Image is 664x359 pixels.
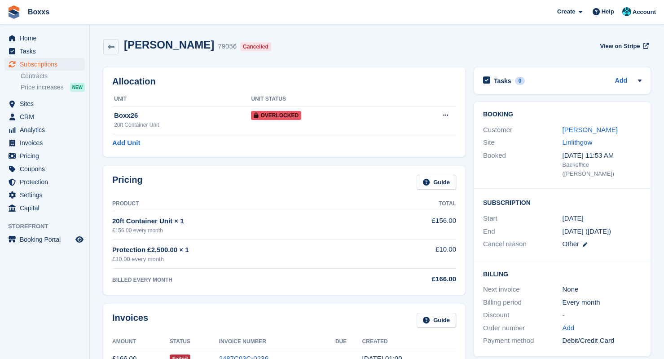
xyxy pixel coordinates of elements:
th: Due [335,335,362,349]
span: Analytics [20,124,74,136]
div: 20ft Container Unit × 1 [112,216,373,226]
a: Contracts [21,72,85,80]
a: menu [4,150,85,162]
div: £10.00 every month [112,255,373,264]
h2: Billing [483,269,642,278]
div: Customer [483,125,563,135]
span: Storefront [8,222,89,231]
h2: Pricing [112,175,143,190]
div: NEW [70,83,85,92]
a: menu [4,58,85,71]
span: View on Stripe [600,42,640,51]
div: Booked [483,151,563,178]
a: menu [4,111,85,123]
a: menu [4,233,85,246]
a: Linlithgow [563,138,593,146]
h2: [PERSON_NAME] [124,39,214,51]
span: Protection [20,176,74,188]
div: Boxx26 [114,111,251,121]
td: £156.00 [373,211,456,239]
span: Pricing [20,150,74,162]
a: menu [4,176,85,188]
a: menu [4,45,85,58]
div: 0 [515,77,525,85]
div: 20ft Container Unit [114,121,251,129]
span: Create [557,7,575,16]
h2: Booking [483,111,642,118]
a: menu [4,163,85,175]
a: Guide [417,175,456,190]
h2: Subscription [483,198,642,207]
a: Guide [417,313,456,328]
div: Site [483,137,563,148]
th: Invoice Number [219,335,335,349]
div: Cancelled [240,42,271,51]
a: menu [4,124,85,136]
div: Discount [483,310,563,320]
th: Unit [112,92,251,106]
div: Debit/Credit Card [563,336,642,346]
a: menu [4,137,85,149]
a: Add [563,323,575,333]
h2: Invoices [112,313,148,328]
span: Subscriptions [20,58,74,71]
span: Home [20,32,74,44]
span: Account [633,8,656,17]
span: Sites [20,98,74,110]
span: Booking Portal [20,233,74,246]
div: Protection £2,500.00 × 1 [112,245,373,255]
span: Overlocked [251,111,301,120]
div: - [563,310,642,320]
div: Cancel reason [483,239,563,249]
a: menu [4,98,85,110]
div: None [563,284,642,295]
a: [PERSON_NAME] [563,126,618,133]
th: Unit Status [251,92,400,106]
a: Boxxs [24,4,53,19]
div: End [483,226,563,237]
a: Price increases NEW [21,82,85,92]
th: Total [373,197,456,211]
span: Settings [20,189,74,201]
h2: Tasks [494,77,511,85]
div: Every month [563,297,642,308]
a: menu [4,202,85,214]
h2: Allocation [112,76,456,87]
img: stora-icon-8386f47178a22dfd0bd8f6a31ec36ba5ce8667c1dd55bd0f319d3a0aa187defe.svg [7,5,21,19]
div: BILLED EVERY MONTH [112,276,373,284]
div: Next invoice [483,284,563,295]
div: Backoffice ([PERSON_NAME]) [563,160,642,178]
a: View on Stripe [596,39,651,53]
div: [DATE] 11:53 AM [563,151,642,161]
td: £10.00 [373,239,456,269]
span: Invoices [20,137,74,149]
div: Start [483,213,563,224]
img: Graham Buchan [622,7,631,16]
div: £166.00 [373,274,456,284]
span: Help [602,7,614,16]
span: [DATE] ([DATE]) [563,227,611,235]
th: Status [170,335,219,349]
span: CRM [20,111,74,123]
div: Order number [483,323,563,333]
span: Other [563,240,580,248]
a: Preview store [74,234,85,245]
div: £156.00 every month [112,226,373,235]
span: Capital [20,202,74,214]
a: menu [4,189,85,201]
span: Price increases [21,83,64,92]
time: 2025-04-18 00:00:00 UTC [563,213,584,224]
a: menu [4,32,85,44]
div: 79056 [218,41,237,52]
div: Billing period [483,297,563,308]
th: Amount [112,335,170,349]
div: Payment method [483,336,563,346]
a: Add Unit [112,138,140,148]
span: Coupons [20,163,74,175]
span: Tasks [20,45,74,58]
th: Created [362,335,456,349]
th: Product [112,197,373,211]
a: Add [615,76,627,86]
